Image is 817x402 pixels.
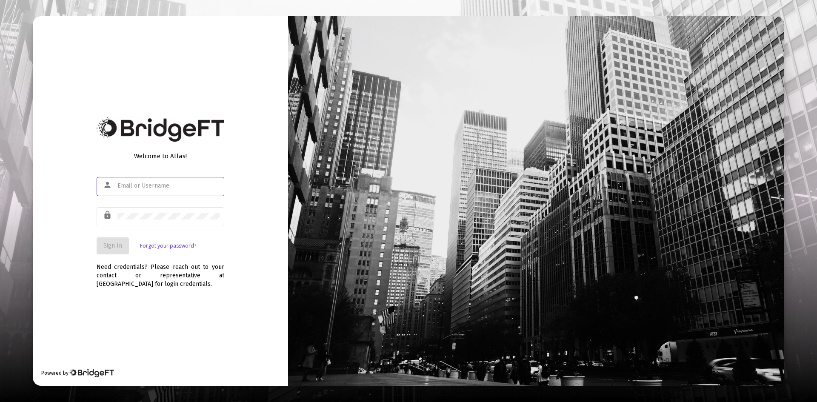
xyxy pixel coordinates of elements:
[97,117,224,142] img: Bridge Financial Technology Logo
[140,242,196,250] a: Forgot your password?
[103,210,113,220] mat-icon: lock
[103,180,113,190] mat-icon: person
[97,254,224,288] div: Need credentials? Please reach out to your contact or representative at [GEOGRAPHIC_DATA] for log...
[69,369,114,377] img: Bridge Financial Technology Logo
[103,242,122,249] span: Sign In
[117,182,220,189] input: Email or Username
[97,152,224,160] div: Welcome to Atlas!
[41,369,114,377] div: Powered by
[97,237,129,254] button: Sign In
